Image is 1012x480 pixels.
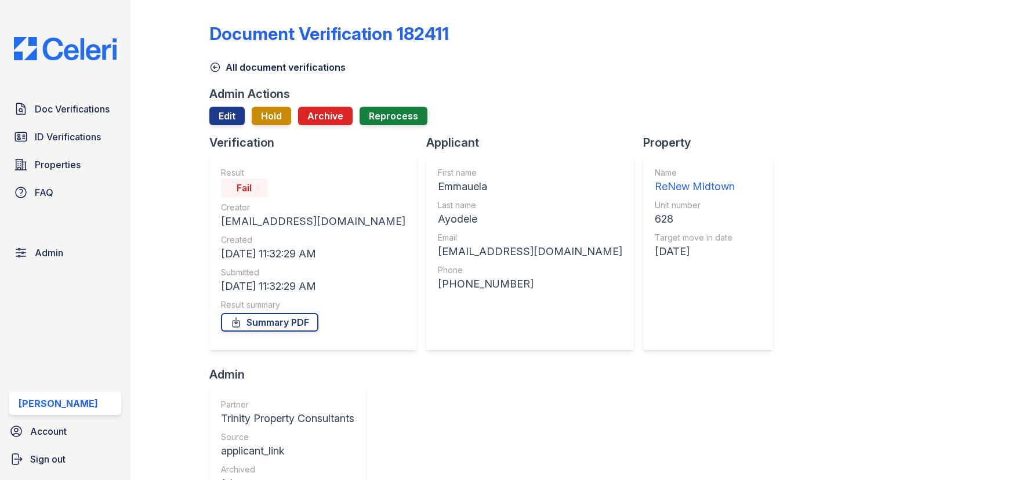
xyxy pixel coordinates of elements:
a: ID Verifications [9,125,121,148]
div: [PERSON_NAME] [19,397,98,410]
div: applicant_link [221,443,354,459]
div: Document Verification 182411 [209,23,449,44]
div: Phone [438,264,622,276]
div: Creator [221,202,405,213]
span: Doc Verifications [35,102,110,116]
div: Email [438,232,622,243]
a: Doc Verifications [9,97,121,121]
span: ID Verifications [35,130,101,144]
a: Properties [9,153,121,176]
a: Name ReNew Midtown [655,167,735,195]
div: [DATE] 11:32:29 AM [221,278,405,294]
div: 628 [655,211,735,227]
div: [PHONE_NUMBER] [438,276,622,292]
div: Partner [221,399,354,410]
img: CE_Logo_Blue-a8612792a0a2168367f1c8372b55b34899dd931a85d93a1a3d3e32e68fde9ad4.png [5,37,126,60]
div: Fail [221,179,267,197]
a: Sign out [5,448,126,471]
div: Property [643,134,782,151]
div: Submitted [221,267,405,278]
div: Result summary [221,299,405,311]
a: Admin [9,241,121,264]
span: Admin [35,246,63,260]
div: Admin Actions [209,86,290,102]
div: [EMAIL_ADDRESS][DOMAIN_NAME] [438,243,622,260]
span: FAQ [35,186,53,199]
div: Target move in date [655,232,735,243]
div: Archived [221,464,354,475]
span: Sign out [30,452,66,466]
div: ReNew Midtown [655,179,735,195]
div: Created [221,234,405,246]
div: [EMAIL_ADDRESS][DOMAIN_NAME] [221,213,405,230]
div: Admin [209,366,375,383]
a: Summary PDF [221,313,318,332]
a: All document verifications [209,60,346,74]
div: Last name [438,199,622,211]
div: Trinity Property Consultants [221,410,354,427]
button: Archive [298,107,353,125]
div: Name [655,167,735,179]
div: First name [438,167,622,179]
div: Result [221,167,405,179]
div: Ayodele [438,211,622,227]
a: Account [5,420,126,443]
div: [DATE] [655,243,735,260]
div: Emmauela [438,179,622,195]
div: Verification [209,134,426,151]
a: Edit [209,107,245,125]
span: Properties [35,158,81,172]
div: Unit number [655,199,735,211]
button: Hold [252,107,291,125]
div: Applicant [426,134,643,151]
button: Reprocess [360,107,427,125]
a: FAQ [9,181,121,204]
div: [DATE] 11:32:29 AM [221,246,405,262]
div: Source [221,431,354,443]
span: Account [30,424,67,438]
